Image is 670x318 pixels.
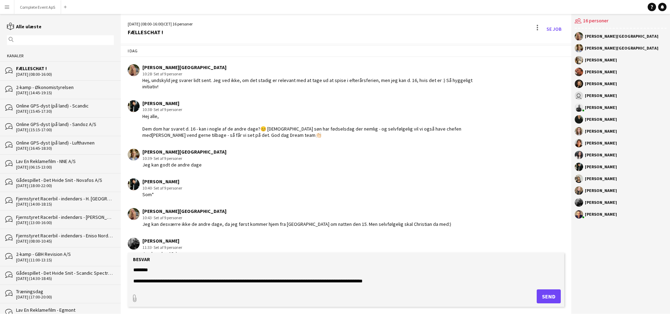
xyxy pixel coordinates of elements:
[7,23,42,30] a: Alle ulæste
[537,289,561,303] button: Send
[585,117,617,121] div: [PERSON_NAME]
[142,238,182,244] div: [PERSON_NAME]
[142,71,488,77] div: 10:28
[142,100,488,106] div: [PERSON_NAME]
[544,23,564,35] a: Se Job
[16,202,114,207] div: [DATE] (14:00-18:15)
[128,21,193,27] div: [DATE] (08:00-16:00) | 16 personer
[16,276,114,281] div: [DATE] (14:30-18:45)
[16,65,114,72] div: FÆLLESCHAT !
[142,215,451,221] div: 10:43
[16,270,114,276] div: Gådespillet - Det Hvide Snit - Scandic Spectrum
[16,165,114,170] div: [DATE] (06:15-13:00)
[16,72,114,77] div: [DATE] (08:00-16:00)
[575,14,667,29] div: 16 personer
[16,295,114,299] div: [DATE] (17:00-20:00)
[16,90,114,95] div: [DATE] (14:45-19:15)
[16,109,114,114] div: [DATE] (15:45-17:30)
[14,0,61,14] button: Complete Event ApS
[16,121,114,127] div: Online GPS-dyst (på land) - Sandoz A/S
[16,239,114,244] div: [DATE] (08:00-10:45)
[152,185,182,191] span: · Set af 9 personer
[152,71,182,76] span: · Set af 9 personer
[585,58,617,62] div: [PERSON_NAME]
[142,178,182,185] div: [PERSON_NAME]
[16,220,114,225] div: [DATE] (13:00-16:00)
[16,127,114,132] div: [DATE] (15:15-17:00)
[152,156,182,161] span: · Set af 9 personer
[133,256,150,262] label: Besvar
[585,212,617,216] div: [PERSON_NAME]
[16,103,114,109] div: Online GPS-dyst (på land) - Scandic
[142,155,226,162] div: 10:39
[16,214,114,220] div: Fjernstyret Racerbil - indendørs - [PERSON_NAME]
[142,162,226,168] div: Jeg kan godt de andre dage
[142,149,226,155] div: [PERSON_NAME][GEOGRAPHIC_DATA]
[16,158,114,164] div: Lav En Reklamefilm - NNE A/S
[585,94,617,98] div: [PERSON_NAME]
[142,244,182,251] div: 11:33
[585,165,617,169] div: [PERSON_NAME]
[16,313,114,318] div: [DATE] (13:45-18:30)
[585,153,617,157] div: [PERSON_NAME]
[585,188,617,193] div: [PERSON_NAME]
[16,195,114,202] div: Fjernstyret Racerbil - indendørs - H. [GEOGRAPHIC_DATA] A/S
[16,177,114,183] div: Gådespillet - Det Hvide Snit - Novafos A/S
[585,46,658,50] div: [PERSON_NAME][GEOGRAPHIC_DATA]
[152,107,182,112] span: · Set af 9 personer
[142,77,488,90] div: Hej, undskyld jeg svarer lidt sent. Jeg ved ikke, om det stadig er relevant med at tage ud at spi...
[142,208,451,214] div: [PERSON_NAME][GEOGRAPHIC_DATA]
[585,82,617,86] div: [PERSON_NAME]
[16,232,114,239] div: Fjernstyret Racerbil - indendørs - Eniso Nordic ApS
[16,84,114,90] div: 2-kamp - Økonomistyrelsen
[142,185,182,191] div: 10:40
[152,215,182,220] span: · Set af 9 personer
[16,258,114,262] div: [DATE] (11:00-13:15)
[585,105,617,110] div: [PERSON_NAME]
[585,141,617,145] div: [PERSON_NAME]
[128,29,193,35] div: FÆLLESCHAT !
[585,177,617,181] div: [PERSON_NAME]
[142,106,488,113] div: 10:38
[121,45,571,57] div: I dag
[585,70,617,74] div: [PERSON_NAME]
[585,34,658,38] div: [PERSON_NAME][GEOGRAPHIC_DATA]
[16,183,114,188] div: [DATE] (18:00-22:00)
[16,288,114,295] div: Træningsdag
[142,64,488,71] div: [PERSON_NAME][GEOGRAPHIC_DATA]
[585,129,617,133] div: [PERSON_NAME]
[16,307,114,313] div: Lav En Reklamefilm - Egmont
[585,200,617,205] div: [PERSON_NAME]
[164,21,171,27] span: CET
[142,113,488,139] div: Hej alle, Dem dom har svaret d. 16 - kan i nogle af de andre dage?😊 [DEMOGRAPHIC_DATA] søn har fø...
[142,221,451,227] div: Jeg kan desværre ikke de andre dage, da jeg først kommer hjem fra [GEOGRAPHIC_DATA] om natten den...
[16,251,114,257] div: 2-kamp - GBH Revision A/S
[16,146,114,151] div: [DATE] (16:45-18:30)
[16,140,114,146] div: Online GPS-dyst (på land) - Lufthavnen
[152,245,182,250] span: · Set af 9 personer
[142,251,182,257] div: Jeg kan den 13 :)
